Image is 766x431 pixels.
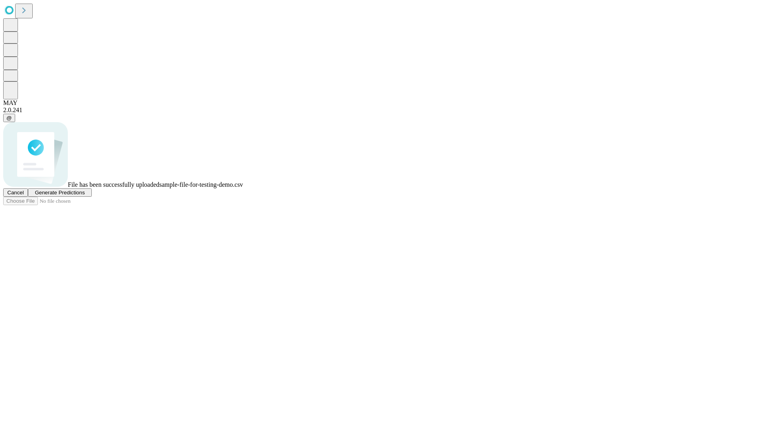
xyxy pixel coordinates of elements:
span: @ [6,115,12,121]
span: sample-file-for-testing-demo.csv [159,181,243,188]
button: Cancel [3,188,28,197]
button: Generate Predictions [28,188,92,197]
div: 2.0.241 [3,107,763,114]
div: MAY [3,99,763,107]
button: @ [3,114,15,122]
span: Generate Predictions [35,190,85,196]
span: File has been successfully uploaded [68,181,159,188]
span: Cancel [7,190,24,196]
